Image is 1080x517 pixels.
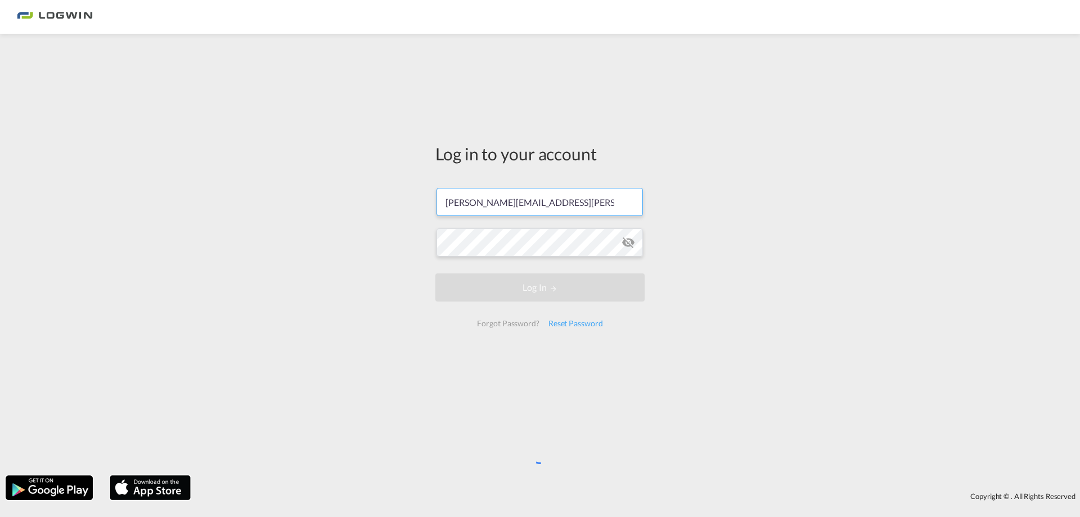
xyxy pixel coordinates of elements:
[435,142,645,165] div: Log in to your account
[17,5,93,30] img: bc73a0e0d8c111efacd525e4c8ad7d32.png
[472,313,543,334] div: Forgot Password?
[622,236,635,249] md-icon: icon-eye-off
[544,313,607,334] div: Reset Password
[435,273,645,302] button: LOGIN
[4,474,94,501] img: google.png
[196,487,1080,506] div: Copyright © . All Rights Reserved
[109,474,192,501] img: apple.png
[436,188,643,216] input: Enter email/phone number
